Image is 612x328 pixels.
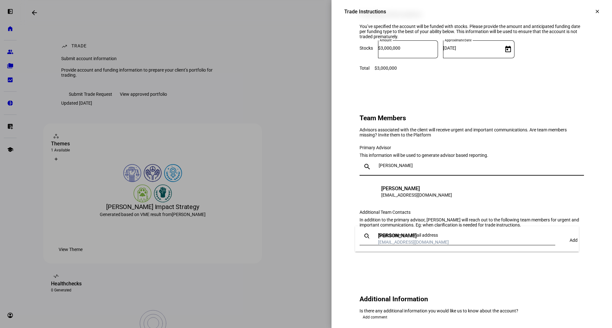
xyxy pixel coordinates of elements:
[502,43,514,56] button: Open calendar
[360,24,584,39] div: You’ve specified the account will be funded with stocks. Please provide the amount and anticipate...
[378,45,381,51] span: $
[445,38,471,42] mat-label: Approximate Date
[360,308,584,313] div: Is there any additional information you would like us to know about the account?
[360,233,373,245] div: AN
[594,9,600,14] mat-icon: clear
[360,153,584,158] div: This information will be used to generate advisor based reporting.
[379,163,581,168] input: Search name or email address
[360,217,584,227] div: In addition to the primary advisor, [PERSON_NAME] will reach out to the following team members fo...
[375,66,397,71] div: $3,000,000
[360,313,390,321] button: Add comment
[360,210,584,215] div: Additional Team Contacts
[381,192,452,198] div: [EMAIL_ADDRESS][DOMAIN_NAME]
[360,163,375,171] mat-icon: search
[380,38,392,42] mat-label: Amount
[363,185,376,198] div: CG
[360,127,584,137] div: Advisors associated with the client will receive urgent and important communications. Are team me...
[363,313,387,321] span: Add comment
[378,233,449,239] div: [PERSON_NAME]
[360,145,584,150] div: Primary Advisor
[360,114,584,122] h2: Team Members
[378,239,449,245] div: [EMAIL_ADDRESS][DOMAIN_NAME]
[344,9,386,15] div: Trade Instructions
[360,295,584,303] h2: Additional Information
[360,66,369,71] div: Total
[381,185,452,192] div: [PERSON_NAME]
[360,45,373,51] div: Stocks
